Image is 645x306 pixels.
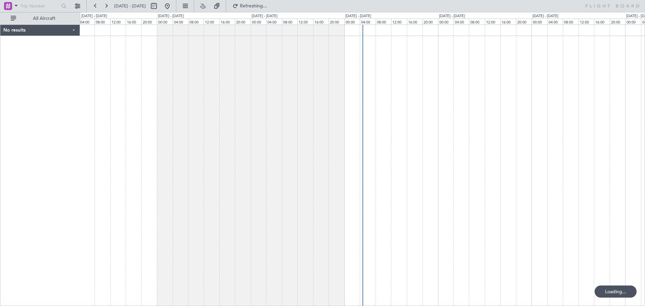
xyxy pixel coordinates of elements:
div: 00:00 [157,18,172,25]
div: 04:00 [79,18,94,25]
div: 08:00 [563,18,578,25]
div: 20:00 [516,18,531,25]
div: 12:00 [578,18,594,25]
div: 16:00 [594,18,609,25]
div: 20:00 [141,18,157,25]
div: 16:00 [500,18,516,25]
div: 08:00 [376,18,391,25]
div: [DATE] - [DATE] [532,13,558,19]
div: 20:00 [610,18,625,25]
button: Refreshing... [229,1,270,11]
div: 00:00 [531,18,547,25]
div: 08:00 [94,18,110,25]
div: [DATE] - [DATE] [158,13,184,19]
span: All Aircraft [17,16,71,21]
div: 12:00 [110,18,126,25]
span: [DATE] - [DATE] [114,3,146,9]
div: 04:00 [547,18,563,25]
div: 20:00 [422,18,438,25]
div: 12:00 [391,18,406,25]
div: 04:00 [173,18,188,25]
div: [DATE] - [DATE] [345,13,371,19]
div: 12:00 [297,18,313,25]
div: 20:00 [329,18,344,25]
div: 20:00 [235,18,250,25]
button: All Aircraft [7,13,73,24]
div: 00:00 [625,18,641,25]
div: 00:00 [344,18,360,25]
input: Trip Number [20,1,59,11]
div: 04:00 [266,18,282,25]
div: 16:00 [313,18,329,25]
div: [DATE] - [DATE] [81,13,107,19]
div: [DATE] - [DATE] [439,13,465,19]
div: 00:00 [251,18,266,25]
div: 04:00 [454,18,469,25]
div: 16:00 [126,18,141,25]
div: Loading... [595,286,637,298]
div: 16:00 [219,18,235,25]
div: 08:00 [469,18,484,25]
div: 12:00 [204,18,219,25]
div: 16:00 [407,18,422,25]
div: [DATE] - [DATE] [252,13,277,19]
div: 04:00 [360,18,375,25]
span: Refreshing... [240,4,268,8]
div: 08:00 [282,18,297,25]
div: 00:00 [438,18,454,25]
div: 12:00 [485,18,500,25]
div: 08:00 [188,18,204,25]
